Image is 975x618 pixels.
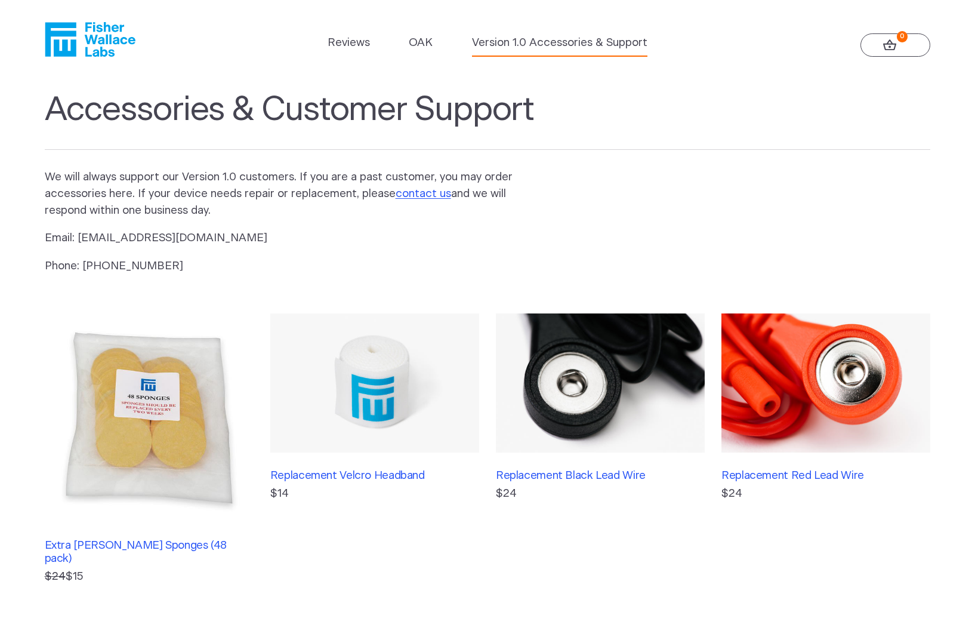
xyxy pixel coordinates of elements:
[897,31,908,42] strong: 0
[496,313,705,585] a: Replacement Black Lead Wire$24
[45,230,532,247] p: Email: [EMAIL_ADDRESS][DOMAIN_NAME]
[496,485,705,502] p: $24
[721,469,922,482] h3: Replacement Red Lead Wire
[270,469,471,482] h3: Replacement Velcro Headband
[45,258,532,275] p: Phone: [PHONE_NUMBER]
[45,313,254,585] a: Extra [PERSON_NAME] Sponges (48 pack) $24$15
[860,33,931,57] a: 0
[270,485,479,502] p: $14
[496,469,696,482] h3: Replacement Black Lead Wire
[396,188,451,199] a: contact us
[45,568,254,585] p: $15
[409,35,433,51] a: OAK
[45,169,532,219] p: We will always support our Version 1.0 customers. If you are a past customer, you may order acces...
[472,35,647,51] a: Version 1.0 Accessories & Support
[270,313,479,585] a: Replacement Velcro Headband$14
[721,313,930,453] img: Replacement Red Lead Wire
[45,571,66,582] s: $24
[45,90,931,150] h1: Accessories & Customer Support
[45,313,254,522] img: Extra Fisher Wallace Sponges (48 pack)
[45,539,245,566] h3: Extra [PERSON_NAME] Sponges (48 pack)
[328,35,370,51] a: Reviews
[721,313,930,585] a: Replacement Red Lead Wire$24
[270,313,479,453] img: Replacement Velcro Headband
[496,313,705,453] img: Replacement Black Lead Wire
[45,22,135,57] a: Fisher Wallace
[721,485,930,502] p: $24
